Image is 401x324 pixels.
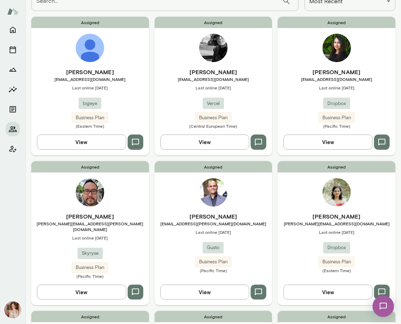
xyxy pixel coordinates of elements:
span: [PERSON_NAME][EMAIL_ADDRESS][PERSON_NAME][DOMAIN_NAME] [31,221,149,232]
span: Last online [DATE] [278,85,395,90]
img: Geetika Singh [322,178,351,207]
button: Home [6,23,20,37]
h6: [PERSON_NAME] [155,212,272,221]
span: Business Plan [71,264,108,271]
span: Assigned [155,311,272,322]
img: Nancy Alsip [4,301,21,318]
span: Assigned [31,17,149,28]
img: Mento [7,5,18,18]
span: Business Plan [195,114,232,121]
button: View [283,134,373,149]
span: Last online [DATE] [278,229,395,235]
span: (Eastern Time) [278,268,395,273]
span: [EMAIL_ADDRESS][PERSON_NAME][DOMAIN_NAME] [155,221,272,226]
h6: [PERSON_NAME] [31,68,149,76]
img: Bel Curcio [199,34,228,62]
span: Vercel [203,100,224,107]
span: Business Plan [195,258,232,265]
h6: [PERSON_NAME] [155,68,272,76]
button: Client app [6,142,20,156]
button: Insights [6,82,20,97]
span: Skyryse [77,250,103,257]
span: Business Plan [71,114,108,121]
span: Dropbox [323,244,350,251]
button: Growth Plan [6,62,20,77]
button: Documents [6,102,20,116]
span: Last online [DATE] [155,85,272,90]
span: (Pacific Time) [31,273,149,279]
span: (Pacific Time) [155,268,272,273]
h6: [PERSON_NAME] [31,212,149,221]
span: Assigned [278,311,395,322]
span: (Pacific Time) [278,123,395,129]
span: [PERSON_NAME][EMAIL_ADDRESS][DOMAIN_NAME] [278,221,395,226]
span: Last online [DATE] [31,235,149,241]
span: Gusto [203,244,224,251]
button: Members [6,122,20,136]
span: [EMAIL_ADDRESS][DOMAIN_NAME] [278,76,395,82]
span: Assigned [31,311,149,322]
span: (Eastern Time) [31,123,149,129]
img: George Evans [76,178,104,207]
span: bigeye [79,100,101,107]
h6: [PERSON_NAME] [278,212,395,221]
span: Dropbox [323,100,350,107]
span: Assigned [155,161,272,172]
span: Business Plan [318,114,355,121]
img: Mohamed Alimi [76,34,104,62]
span: Assigned [278,17,395,28]
span: Business Plan [318,258,355,265]
h6: [PERSON_NAME] [278,68,395,76]
button: Sessions [6,43,20,57]
span: Last online [DATE] [155,229,272,235]
button: View [37,134,126,149]
button: View [160,285,250,300]
img: Lux Nagarajan [199,178,228,207]
img: Harsha Aravindakshan [322,34,351,62]
span: Assigned [31,161,149,172]
button: View [37,285,126,300]
span: Assigned [278,161,395,172]
span: [EMAIL_ADDRESS][DOMAIN_NAME] [155,76,272,82]
span: (Central European Time) [155,123,272,129]
button: View [283,285,373,300]
span: Assigned [155,17,272,28]
span: [EMAIL_ADDRESS][DOMAIN_NAME] [31,76,149,82]
button: View [160,134,250,149]
span: Last online [DATE] [31,85,149,90]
